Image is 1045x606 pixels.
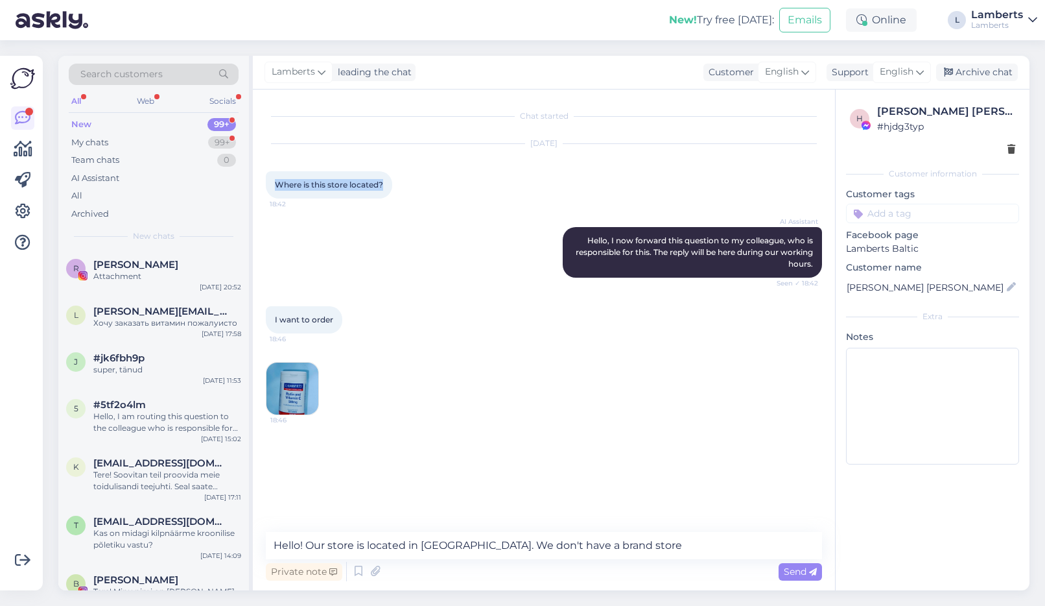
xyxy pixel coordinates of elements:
[203,376,241,385] div: [DATE] 11:53
[971,10,1037,30] a: LambertsLamberts
[204,492,241,502] div: [DATE] 17:11
[266,532,822,559] textarea: Hello! Our store is located in [GEOGRAPHIC_DATA]. We don't have a brand store
[200,282,241,292] div: [DATE] 20:52
[208,136,236,149] div: 99+
[93,259,178,271] span: Regina Oja
[93,411,241,434] div: Hello, I am routing this question to the colleague who is responsible for this topic. The reply m...
[846,311,1019,322] div: Extra
[846,8,917,32] div: Online
[71,154,119,167] div: Team chats
[847,280,1004,295] input: Add name
[71,118,91,131] div: New
[207,93,239,110] div: Socials
[200,551,241,561] div: [DATE] 14:09
[217,154,236,167] div: 0
[93,516,228,527] span: tiina.pahk@mail.ee
[207,118,236,131] div: 99+
[80,67,163,81] span: Search customers
[846,228,1019,242] p: Facebook page
[784,566,817,577] span: Send
[266,110,822,122] div: Chat started
[846,261,1019,274] p: Customer name
[877,104,1015,119] div: [PERSON_NAME] [PERSON_NAME]
[270,334,318,344] span: 18:46
[93,306,228,317] span: leila.mirzoyan@mail.ru
[266,138,822,149] div: [DATE]
[71,136,108,149] div: My chats
[669,14,697,26] b: New!
[93,399,146,411] span: #5tf2o4lm
[93,574,178,586] span: Brigita
[93,457,228,469] span: kai@lambertseesti.ee
[201,434,241,444] div: [DATE] 15:02
[936,64,1018,81] div: Archive chat
[73,462,79,472] span: k
[846,188,1019,201] p: Customer tags
[971,20,1023,30] div: Lamberts
[880,65,913,79] span: English
[74,357,78,367] span: j
[93,469,241,492] div: Tere! Soovitan teil proovida meie toidulisandi teejuhti. Seal saate personaalseid soovitusi ja su...
[202,329,241,339] div: [DATE] 17:58
[948,11,966,29] div: L
[703,66,754,79] div: Customer
[10,66,35,91] img: Askly Logo
[93,364,241,376] div: super, tänud
[93,317,241,329] div: Хочу заказать витамин пожалуисто
[846,330,1019,344] p: Notes
[827,66,869,79] div: Support
[846,204,1019,223] input: Add a tag
[877,119,1015,134] div: # hjdg3typ
[71,189,82,202] div: All
[74,520,78,530] span: t
[846,242,1019,256] p: Lamberts Baltic
[69,93,84,110] div: All
[93,527,241,551] div: Kas on midagi kilpnäärme kroonilise põletiku vastu?
[73,263,79,273] span: R
[856,114,863,123] span: h
[576,236,815,269] span: Hello, I now forward this question to my colleague, who is responsible for this. The reply will b...
[765,65,799,79] span: English
[779,8,830,32] button: Emails
[74,404,78,413] span: 5
[134,93,157,110] div: Web
[769,278,818,288] span: Seen ✓ 18:42
[133,230,174,242] span: New chats
[266,363,318,415] img: Attachment
[272,65,315,79] span: Lamberts
[71,208,109,221] div: Archived
[275,315,333,324] span: I want to order
[333,66,412,79] div: leading the chat
[846,168,1019,180] div: Customer information
[266,563,342,581] div: Private note
[73,579,79,588] span: B
[270,199,318,209] span: 18:42
[270,415,319,425] span: 18:46
[93,352,145,364] span: #jk6fbh9p
[275,180,383,189] span: Where is this store located?
[769,217,818,226] span: AI Assistant
[669,12,774,28] div: Try free [DATE]:
[71,172,119,185] div: AI Assistant
[971,10,1023,20] div: Lamberts
[93,271,241,282] div: Attachment
[74,310,78,320] span: l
